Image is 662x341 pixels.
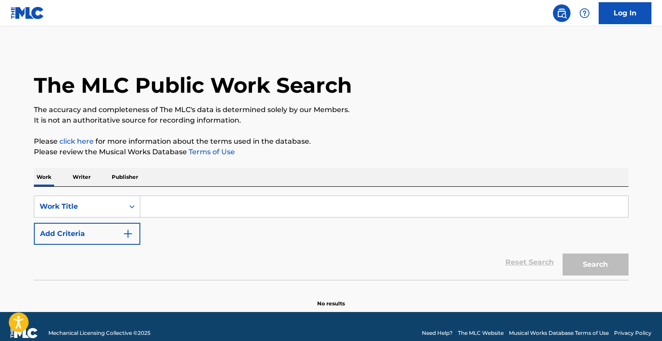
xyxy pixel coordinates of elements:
[70,168,93,186] p: Writer
[34,105,629,115] p: The accuracy and completeness of The MLC's data is determined solely by our Members.
[34,196,629,280] form: Search Form
[40,201,119,212] div: Work Title
[576,4,593,22] div: Help
[11,328,38,338] img: logo
[34,147,629,157] p: Please review the Musical Works Database
[11,7,44,19] img: MLC Logo
[458,329,504,337] a: The MLC Website
[34,136,629,147] p: Please for more information about the terms used in the database.
[599,2,651,24] a: Log In
[187,148,235,156] a: Terms of Use
[34,115,629,126] p: It is not an authoritative source for recording information.
[618,299,662,341] iframe: Chat Widget
[109,168,141,186] p: Publisher
[509,329,609,337] a: Musical Works Database Terms of Use
[34,72,352,98] h1: The MLC Public Work Search
[614,329,651,337] a: Privacy Policy
[123,229,133,239] img: 9d2ae6d4665cec9f34b9.svg
[48,329,150,337] span: Mechanical Licensing Collective © 2025
[422,329,453,337] a: Need Help?
[34,168,54,186] p: Work
[34,223,140,245] button: Add Criteria
[553,4,571,22] a: Public Search
[317,289,345,308] p: No results
[59,137,94,145] a: click here
[579,8,590,18] img: help
[556,8,567,18] img: search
